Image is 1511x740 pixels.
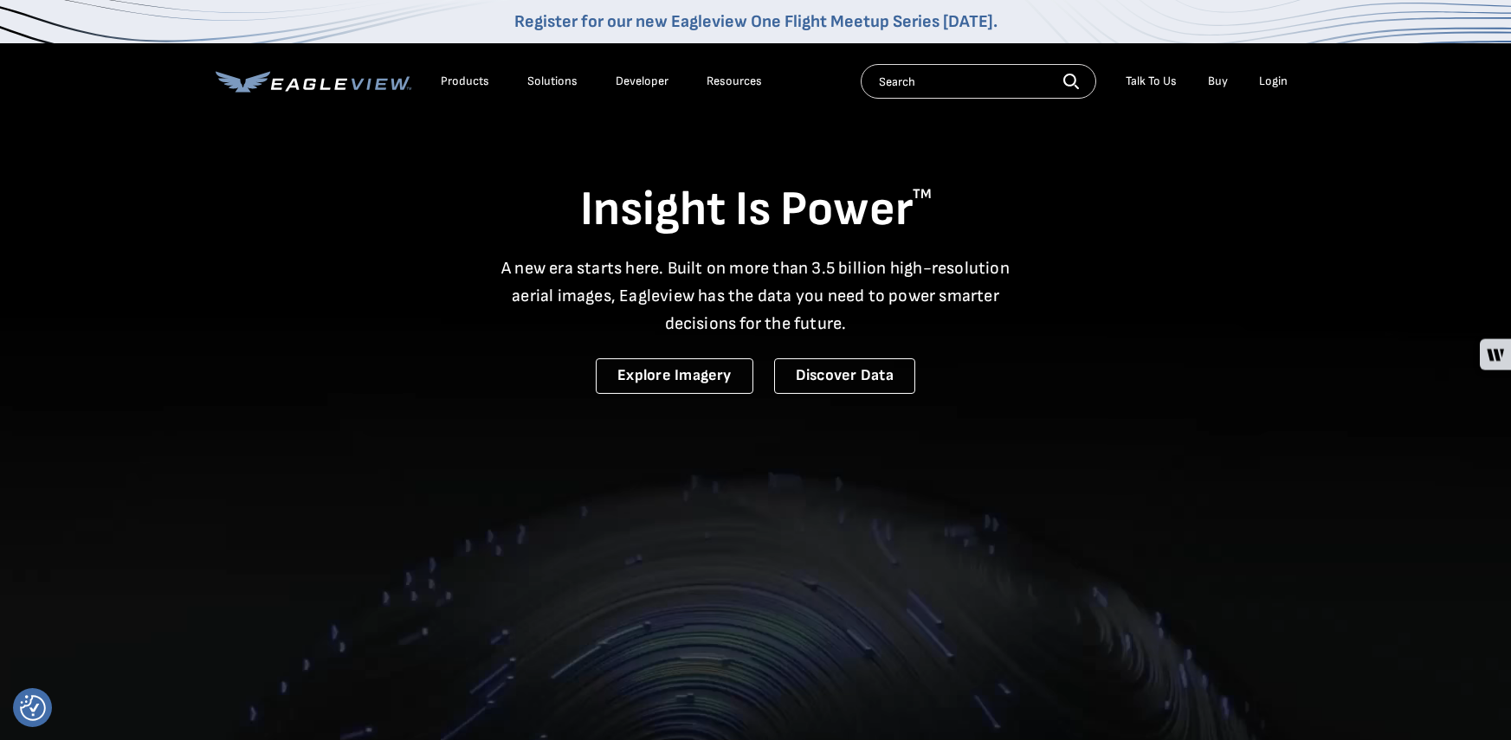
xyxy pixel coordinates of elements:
[616,74,668,89] a: Developer
[527,74,578,89] div: Solutions
[774,358,915,394] a: Discover Data
[596,358,753,394] a: Explore Imagery
[441,74,489,89] div: Products
[913,186,932,203] sup: TM
[514,11,998,32] a: Register for our new Eagleview One Flight Meetup Series [DATE].
[707,74,762,89] div: Resources
[861,64,1096,99] input: Search
[20,695,46,721] img: Revisit consent button
[216,180,1296,241] h1: Insight Is Power
[1208,74,1228,89] a: Buy
[1126,74,1177,89] div: Talk To Us
[20,695,46,721] button: Consent Preferences
[491,254,1021,338] p: A new era starts here. Built on more than 3.5 billion high-resolution aerial images, Eagleview ha...
[1259,74,1288,89] div: Login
